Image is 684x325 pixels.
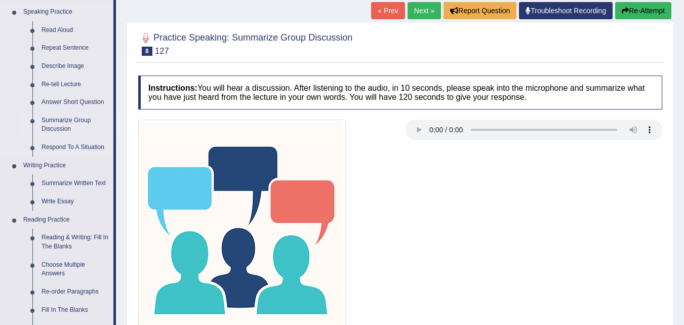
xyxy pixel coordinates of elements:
[37,174,113,193] a: Summarize Written Text
[371,2,405,19] a: « Prev
[37,229,113,256] a: Reading & Writing: Fill In The Blanks
[37,39,113,57] a: Repeat Sentence
[142,47,152,56] span: 8
[37,21,113,40] a: Read Aloud
[519,2,613,19] a: Troubleshoot Recording
[19,157,113,175] a: Writing Practice
[37,76,113,94] a: Re-tell Lecture
[37,256,113,283] a: Choose Multiple Answers
[615,2,671,19] button: Re-Attempt
[19,3,113,21] a: Speaking Practice
[148,84,197,92] b: Instructions:
[37,138,113,157] a: Respond To A Situation
[37,57,113,76] a: Describe Image
[19,211,113,229] a: Reading Practice
[37,112,113,138] a: Summarize Group Discussion
[155,46,169,56] small: 127
[37,283,113,301] a: Re-order Paragraphs
[37,301,113,319] a: Fill In The Blanks
[37,193,113,211] a: Write Essay
[138,30,352,56] h2: Practice Speaking: Summarize Group Discussion
[37,93,113,112] a: Answer Short Question
[138,76,662,110] h4: You will hear a discussion. After listening to the audio, in 10 seconds, please speak into the mi...
[444,2,516,19] button: Report Question
[408,2,441,19] a: Next »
